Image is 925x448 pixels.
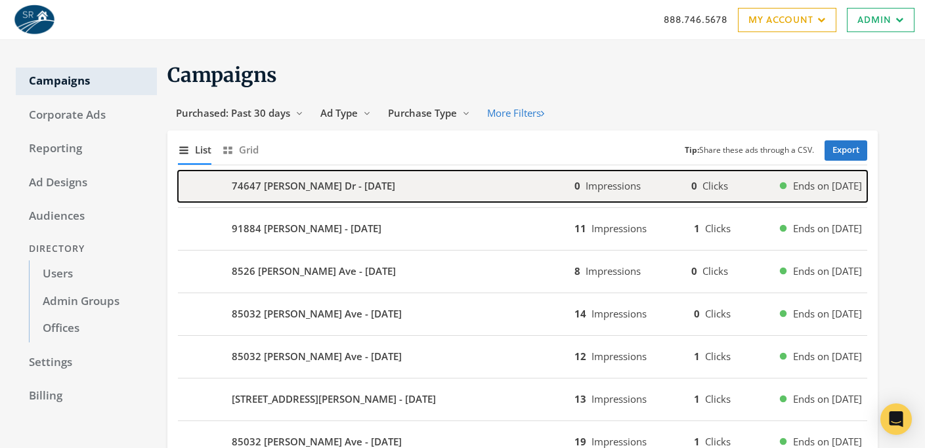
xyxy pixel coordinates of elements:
div: Directory [16,237,157,261]
b: 14 [574,307,586,320]
a: 888.746.5678 [664,12,727,26]
span: Clicks [705,435,731,448]
span: Clicks [705,392,731,405]
span: Clicks [705,307,731,320]
b: 8 [574,264,580,277]
img: Adwerx [11,3,58,36]
b: 1 [694,222,700,235]
span: Grid [239,142,259,157]
span: Clicks [702,264,728,277]
span: Purchased: Past 30 days [176,106,290,119]
button: Purchase Type [379,101,479,125]
b: 0 [694,307,700,320]
span: Campaigns [167,62,277,87]
button: 85032 [PERSON_NAME] Ave - [DATE]12Impressions1ClicksEnds on [DATE] [178,341,867,373]
span: Impressions [592,435,647,448]
div: Open Intercom Messenger [880,403,912,435]
span: Ends on [DATE] [793,221,862,236]
span: Ends on [DATE] [793,349,862,364]
b: 12 [574,350,586,363]
a: Corporate Ads [16,102,157,129]
span: Impressions [586,179,641,192]
a: Offices [29,315,157,342]
button: [STREET_ADDRESS][PERSON_NAME] - [DATE]13Impressions1ClicksEnds on [DATE] [178,384,867,415]
button: More Filters [479,101,553,125]
small: Share these ads through a CSV. [685,144,814,157]
span: Ends on [DATE] [793,306,862,321]
b: 0 [691,179,697,192]
b: [STREET_ADDRESS][PERSON_NAME] - [DATE] [232,392,436,407]
button: 74647 [PERSON_NAME] Dr - [DATE]0Impressions0ClicksEnds on [DATE] [178,171,867,202]
span: Impressions [592,307,647,320]
a: Export [825,140,867,161]
b: 0 [574,179,580,192]
button: 91884 [PERSON_NAME] - [DATE]11Impressions1ClicksEnds on [DATE] [178,213,867,245]
b: 91884 [PERSON_NAME] - [DATE] [232,221,381,236]
a: Audiences [16,203,157,230]
span: Ends on [DATE] [793,178,862,193]
span: Purchase Type [388,106,457,119]
b: Tip: [685,144,699,155]
button: Grid [222,136,259,164]
b: 8526 [PERSON_NAME] Ave - [DATE] [232,264,396,279]
span: Impressions [592,222,647,235]
b: 74647 [PERSON_NAME] Dr - [DATE] [232,178,395,193]
button: Ad Type [312,101,379,125]
span: List [195,142,211,157]
span: Clicks [705,350,731,363]
a: Reporting [16,135,157,163]
a: Users [29,260,157,288]
button: Purchased: Past 30 days [167,101,312,125]
b: 85032 [PERSON_NAME] Ave - [DATE] [232,349,402,364]
a: Ad Designs [16,169,157,197]
b: 11 [574,222,586,235]
a: My Account [738,8,836,32]
a: Admin [847,8,914,32]
span: Ends on [DATE] [793,392,862,407]
button: List [178,136,211,164]
b: 1 [694,435,700,448]
span: Ends on [DATE] [793,264,862,279]
a: Admin Groups [29,288,157,316]
b: 13 [574,392,586,405]
a: Billing [16,382,157,410]
span: Ad Type [320,106,358,119]
span: Impressions [592,350,647,363]
b: 85032 [PERSON_NAME] Ave - [DATE] [232,306,402,321]
a: Settings [16,349,157,377]
b: 0 [691,264,697,277]
button: 85032 [PERSON_NAME] Ave - [DATE]14Impressions0ClicksEnds on [DATE] [178,298,867,330]
span: Impressions [586,264,641,277]
b: 19 [574,435,586,448]
span: Clicks [702,179,728,192]
b: 1 [694,350,700,363]
a: Campaigns [16,68,157,95]
b: 1 [694,392,700,405]
span: Clicks [705,222,731,235]
span: Impressions [592,392,647,405]
button: 8526 [PERSON_NAME] Ave - [DATE]8Impressions0ClicksEnds on [DATE] [178,256,867,287]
